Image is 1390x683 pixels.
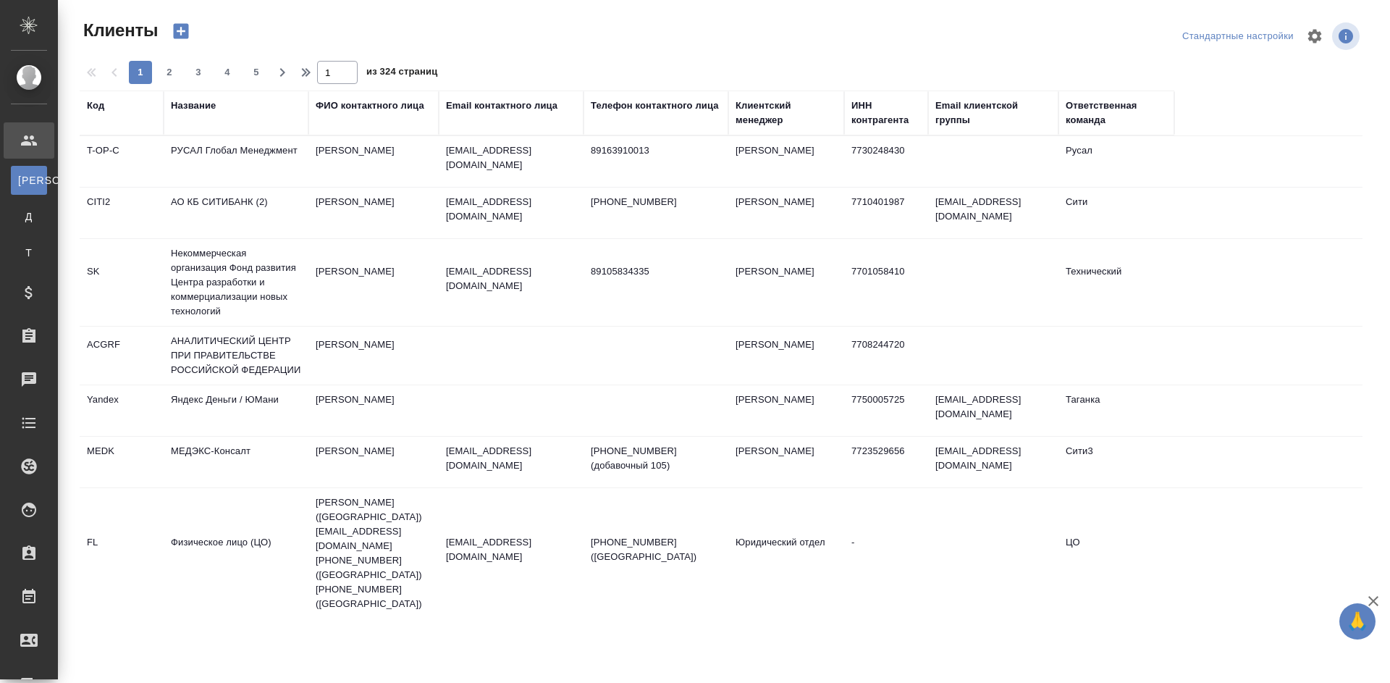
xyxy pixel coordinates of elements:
[591,143,721,158] p: 89163910013
[164,136,308,187] td: РУСАЛ Глобал Менеджмент
[187,61,210,84] button: 3
[1066,99,1167,127] div: Ответственная команда
[308,488,439,619] td: [PERSON_NAME] ([GEOGRAPHIC_DATA]) [EMAIL_ADDRESS][DOMAIN_NAME] [PHONE_NUMBER] ([GEOGRAPHIC_DATA])...
[164,327,308,385] td: АНАЛИТИЧЕСКИЙ ЦЕНТР ПРИ ПРАВИТЕЛЬСТВЕ РОССИЙСКОЙ ФЕДЕРАЦИИ
[446,195,576,224] p: [EMAIL_ADDRESS][DOMAIN_NAME]
[308,257,439,308] td: [PERSON_NAME]
[164,385,308,436] td: Яндекс Деньги / ЮМани
[844,437,928,487] td: 7723529656
[1058,528,1174,579] td: ЦО
[164,239,308,326] td: Некоммерческая организация Фонд развития Центра разработки и коммерциализации новых технологий
[1058,136,1174,187] td: Русал
[591,99,719,113] div: Телефон контактного лица
[736,99,837,127] div: Клиентский менеджер
[158,61,181,84] button: 2
[446,444,576,473] p: [EMAIL_ADDRESS][DOMAIN_NAME]
[245,65,268,80] span: 5
[728,136,844,187] td: [PERSON_NAME]
[844,188,928,238] td: 7710401987
[851,99,921,127] div: ИНН контрагента
[187,65,210,80] span: 3
[928,188,1058,238] td: [EMAIL_ADDRESS][DOMAIN_NAME]
[591,444,721,473] p: [PHONE_NUMBER] (добавочный 105)
[87,99,104,113] div: Код
[80,528,164,579] td: FL
[591,264,721,279] p: 89105834335
[164,528,308,579] td: Физическое лицо (ЦО)
[308,330,439,381] td: [PERSON_NAME]
[1058,437,1174,487] td: Сити3
[591,535,721,564] p: [PHONE_NUMBER] ([GEOGRAPHIC_DATA])
[728,385,844,436] td: [PERSON_NAME]
[1179,25,1297,48] div: split button
[844,528,928,579] td: -
[80,437,164,487] td: MEDK
[1058,257,1174,308] td: Технический
[728,188,844,238] td: [PERSON_NAME]
[1345,606,1370,637] span: 🙏
[446,264,576,293] p: [EMAIL_ADDRESS][DOMAIN_NAME]
[171,99,216,113] div: Название
[11,202,47,231] a: Д
[728,257,844,308] td: [PERSON_NAME]
[308,437,439,487] td: [PERSON_NAME]
[80,330,164,381] td: ACGRF
[245,61,268,84] button: 5
[728,437,844,487] td: [PERSON_NAME]
[80,257,164,308] td: SK
[366,63,437,84] span: из 324 страниц
[844,136,928,187] td: 7730248430
[11,238,47,267] a: Т
[80,136,164,187] td: T-OP-C
[316,99,424,113] div: ФИО контактного лица
[18,209,40,224] span: Д
[308,188,439,238] td: [PERSON_NAME]
[1297,19,1332,54] span: Настроить таблицу
[18,173,40,188] span: [PERSON_NAME]
[216,61,239,84] button: 4
[164,188,308,238] td: АО КБ СИТИБАНК (2)
[728,528,844,579] td: Юридический отдел
[80,19,158,42] span: Клиенты
[928,385,1058,436] td: [EMAIL_ADDRESS][DOMAIN_NAME]
[446,143,576,172] p: [EMAIL_ADDRESS][DOMAIN_NAME]
[164,19,198,43] button: Создать
[1339,603,1376,640] button: 🙏
[728,330,844,381] td: [PERSON_NAME]
[1332,22,1362,50] span: Посмотреть информацию
[844,257,928,308] td: 7701058410
[18,246,40,260] span: Т
[928,437,1058,487] td: [EMAIL_ADDRESS][DOMAIN_NAME]
[844,330,928,381] td: 7708244720
[1058,385,1174,436] td: Таганка
[80,385,164,436] td: Yandex
[158,65,181,80] span: 2
[11,166,47,195] a: [PERSON_NAME]
[935,99,1051,127] div: Email клиентской группы
[446,99,557,113] div: Email контактного лица
[80,188,164,238] td: CITI2
[216,65,239,80] span: 4
[164,437,308,487] td: МЕДЭКС-Консалт
[844,385,928,436] td: 7750005725
[1058,188,1174,238] td: Сити
[308,136,439,187] td: [PERSON_NAME]
[446,535,576,564] p: [EMAIL_ADDRESS][DOMAIN_NAME]
[591,195,721,209] p: [PHONE_NUMBER]
[308,385,439,436] td: [PERSON_NAME]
